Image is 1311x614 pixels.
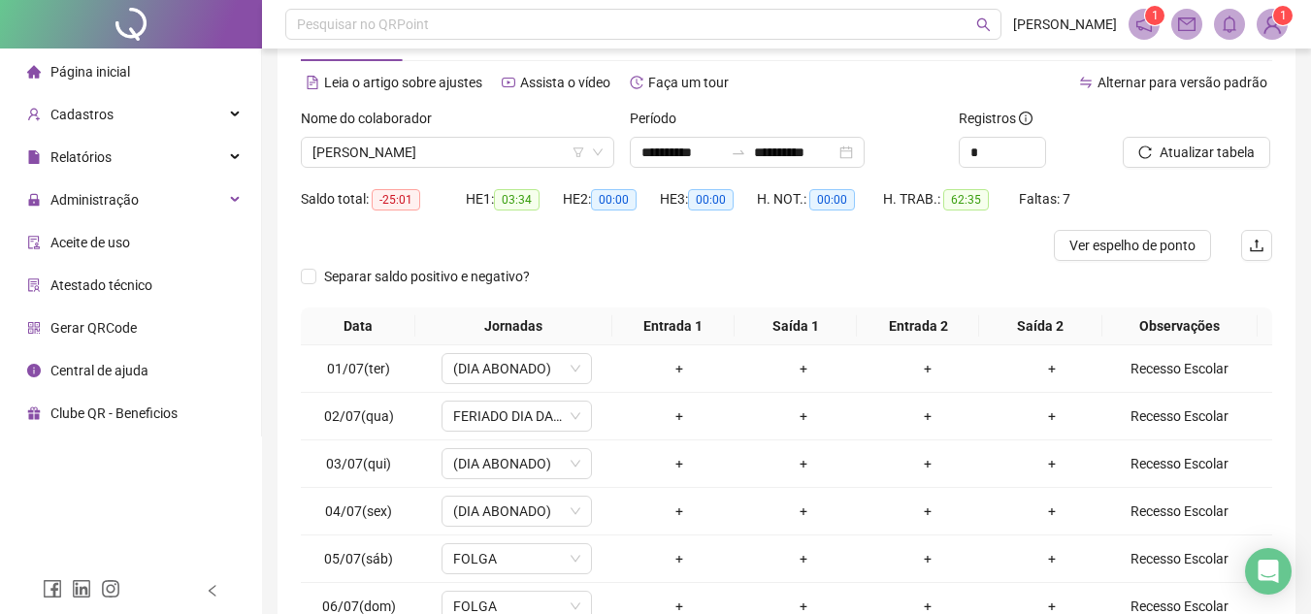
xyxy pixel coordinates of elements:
th: Jornadas [415,307,612,345]
div: + [998,453,1106,474]
span: Assista o vídeo [520,75,610,90]
span: 62:35 [943,189,989,210]
span: 05/07(sáb) [324,551,393,566]
span: search [976,17,991,32]
span: Central de ajuda [50,363,148,378]
div: + [998,548,1106,569]
div: + [625,453,734,474]
span: info-circle [1019,112,1032,125]
span: info-circle [27,364,41,377]
label: Período [630,108,689,129]
span: Separar saldo positivo e negativo? [316,266,538,287]
span: down [570,553,581,565]
div: H. TRAB.: [883,188,1019,210]
span: youtube [502,76,515,89]
span: 00:00 [688,189,734,210]
span: 03:34 [494,189,540,210]
span: swap-right [731,145,746,160]
span: down [570,600,581,612]
div: + [873,358,982,379]
span: 00:00 [809,189,855,210]
div: Recesso Escolar [1122,405,1236,427]
span: Alternar para versão padrão [1098,75,1267,90]
span: (DIA ABONADO) [453,497,580,526]
span: file [27,150,41,164]
div: HE 3: [660,188,757,210]
div: H. NOT.: [757,188,883,210]
span: Cadastros [50,107,114,122]
div: Recesso Escolar [1122,501,1236,522]
span: qrcode [27,321,41,335]
span: notification [1135,16,1153,33]
span: 06/07(dom) [322,598,396,614]
span: Página inicial [50,64,130,80]
span: reload [1138,145,1152,159]
sup: Atualize o seu contato no menu Meus Dados [1273,6,1293,25]
span: -25:01 [372,189,420,210]
div: Recesso Escolar [1122,358,1236,379]
span: lock [27,193,41,207]
span: Faltas: 7 [1019,191,1070,207]
span: MUCIO SANTOS DIAS COSTA [312,138,603,167]
span: linkedin [72,579,91,598]
span: 04/07(sex) [325,503,392,519]
span: file-text [306,76,319,89]
span: upload [1249,238,1264,253]
div: + [749,405,858,427]
div: + [749,453,858,474]
th: Entrada 1 [612,307,735,345]
span: left [206,584,219,598]
span: Observações [1110,315,1250,337]
span: 1 [1152,9,1159,22]
div: + [749,501,858,522]
div: + [873,548,982,569]
span: down [570,458,581,469]
div: + [998,358,1106,379]
span: FOLGA [453,544,580,573]
div: Open Intercom Messenger [1245,548,1292,595]
span: 02/07(qua) [324,408,394,424]
th: Data [301,307,415,345]
div: + [998,501,1106,522]
div: HE 1: [466,188,563,210]
span: FERIADO DIA DA INDEPENDÊNCIA [453,402,580,431]
span: (DIA ABONADO) [453,449,580,478]
span: Relatórios [50,149,112,165]
span: 03/07(qui) [326,456,391,471]
span: down [570,505,581,517]
button: Atualizar tabela [1123,137,1270,168]
div: + [873,501,982,522]
th: Saída 1 [735,307,857,345]
div: + [749,358,858,379]
th: Entrada 2 [857,307,979,345]
span: audit [27,236,41,249]
span: to [731,145,746,160]
div: Recesso Escolar [1122,453,1236,474]
img: 68789 [1258,10,1287,39]
span: Administração [50,192,139,208]
div: + [998,405,1106,427]
span: filter [573,146,584,158]
div: + [873,453,982,474]
span: Clube QR - Beneficios [50,405,178,421]
span: down [570,410,581,422]
div: + [625,501,734,522]
span: 1 [1280,9,1287,22]
span: Atualizar tabela [1160,142,1255,163]
span: solution [27,278,41,292]
span: [PERSON_NAME] [1013,14,1117,35]
span: Registros [959,108,1032,129]
span: history [630,76,643,89]
button: Ver espelho de ponto [1054,230,1211,261]
div: Saldo total: [301,188,466,210]
span: swap [1079,76,1093,89]
div: + [749,548,858,569]
th: Observações [1102,307,1258,345]
span: 00:00 [591,189,637,210]
span: down [570,363,581,374]
span: Ver espelho de ponto [1069,235,1196,256]
span: 01/07(ter) [327,361,390,376]
span: Faça um tour [648,75,729,90]
div: + [625,358,734,379]
th: Saída 2 [979,307,1101,345]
